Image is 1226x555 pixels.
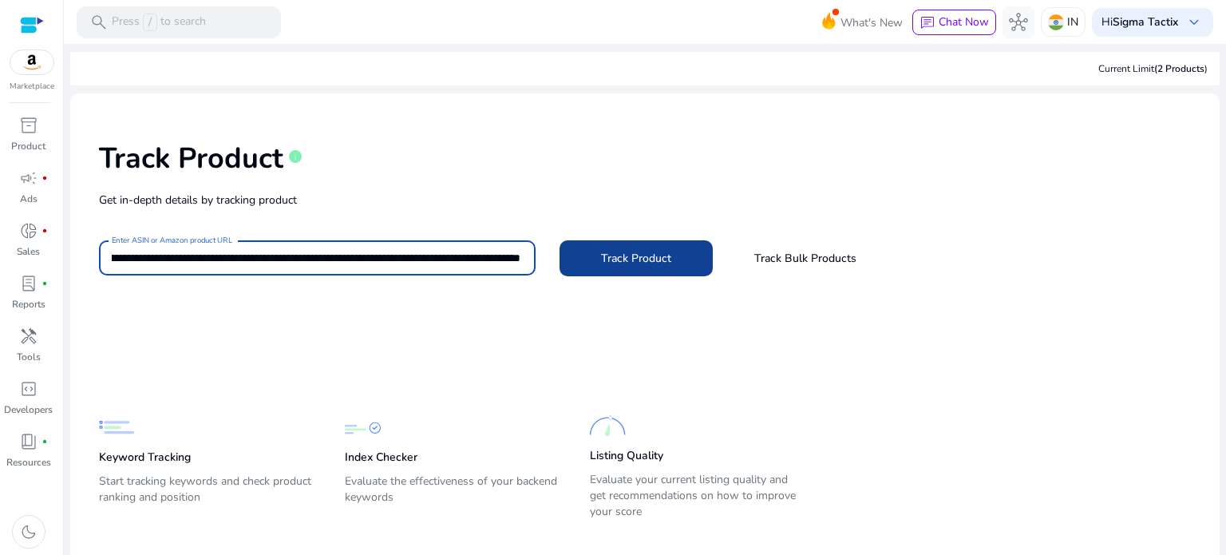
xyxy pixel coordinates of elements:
[345,474,559,518] p: Evaluate the effectiveness of your backend keywords
[560,240,713,276] button: Track Product
[919,15,935,31] span: chat
[345,410,381,446] img: Index Checker
[4,402,53,417] p: Developers
[1009,13,1028,32] span: hub
[1154,62,1204,75] span: (2 Products
[42,228,48,234] span: fiber_manual_record
[42,438,48,445] span: fiber_manual_record
[19,116,38,135] span: inventory_2
[590,408,626,444] img: Listing Quality
[17,244,40,259] p: Sales
[754,250,856,267] span: Track Bulk Products
[19,379,38,398] span: code_blocks
[1067,8,1078,36] p: IN
[19,168,38,188] span: campaign
[11,139,45,153] p: Product
[19,274,38,293] span: lab_profile
[42,280,48,287] span: fiber_manual_record
[1101,17,1178,28] p: Hi
[1184,13,1204,32] span: keyboard_arrow_down
[1048,14,1064,30] img: in.svg
[12,297,45,311] p: Reports
[19,221,38,240] span: donut_small
[89,13,109,32] span: search
[6,455,51,470] p: Resources
[10,81,54,93] p: Marketplace
[729,240,882,276] button: Track Bulk Products
[590,472,804,520] p: Evaluate your current listing quality and get recommendations on how to improve your score
[1098,61,1208,76] div: Current Limit )
[601,250,671,267] span: Track Product
[42,175,48,181] span: fiber_manual_record
[590,448,663,464] p: Listing Quality
[112,235,232,246] mat-label: Enter ASIN or Amazon product URL
[143,14,157,31] span: /
[19,432,38,451] span: book_4
[345,450,417,466] p: Index Checker
[10,50,53,74] img: amazon.svg
[99,450,191,466] p: Keyword Tracking
[20,192,38,206] p: Ads
[1003,6,1034,38] button: hub
[99,410,135,446] img: Keyword Tracking
[17,350,41,364] p: Tools
[912,10,996,35] button: chatChat Now
[939,14,989,30] span: Chat Now
[99,192,1191,208] p: Get in-depth details by tracking product
[287,149,303,165] span: info
[1113,14,1178,30] b: Sigma Tactix
[840,9,903,37] span: What's New
[112,14,206,31] p: Press to search
[99,141,283,176] h1: Track Product
[19,327,38,346] span: handyman
[99,474,313,518] p: Start tracking keywords and check product ranking and position
[19,522,38,541] span: dark_mode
